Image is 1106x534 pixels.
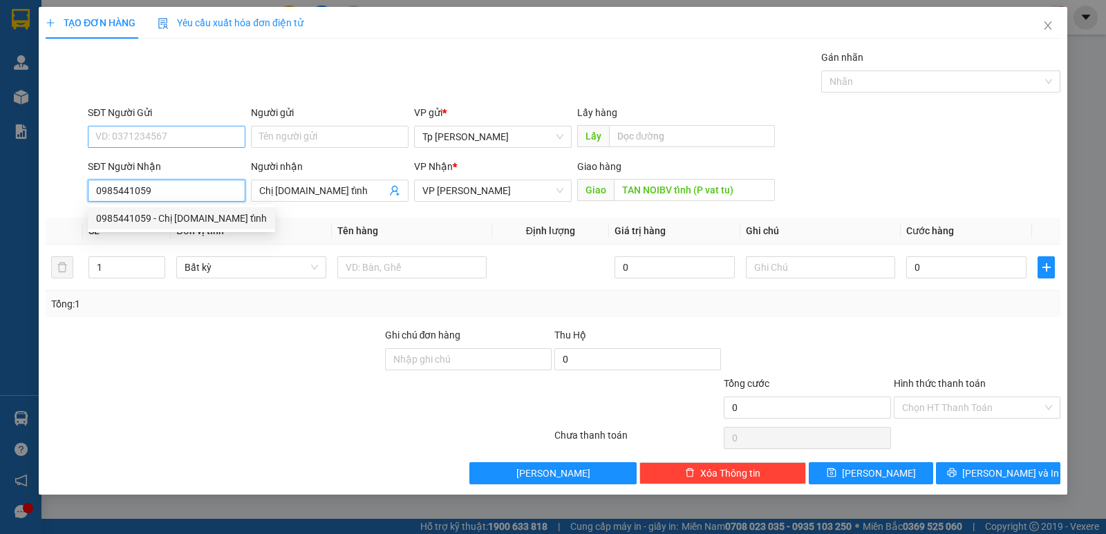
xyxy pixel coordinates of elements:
input: Dọc đường [609,125,776,147]
span: Tổng cước [724,378,769,389]
span: Giá trị hàng [615,225,666,236]
span: VP Phan Rang [422,180,563,201]
button: save[PERSON_NAME] [809,462,933,484]
b: [DOMAIN_NAME] [116,53,190,64]
div: VP gửi [414,105,572,120]
span: [PERSON_NAME] [842,466,916,481]
div: Chưa thanh toán [553,428,722,452]
span: plus [46,18,55,28]
div: Người gửi [251,105,409,120]
div: Tổng: 1 [51,296,428,312]
input: VD: Bàn, Ghế [337,256,487,278]
li: (c) 2017 [116,66,190,83]
span: Giao [577,179,614,201]
button: printer[PERSON_NAME] và In [936,462,1060,484]
span: Lấy hàng [577,107,617,118]
span: Cước hàng [906,225,954,236]
span: [PERSON_NAME] [516,466,590,481]
span: Giao hàng [577,161,621,172]
div: 0985441059 - Chị [DOMAIN_NAME] tỉnh [96,211,267,226]
span: Định lượng [526,225,575,236]
span: [PERSON_NAME] và In [962,466,1059,481]
span: TẠO ĐƠN HÀNG [46,17,135,28]
span: printer [947,468,957,479]
b: [PERSON_NAME] [17,89,78,154]
button: delete [51,256,73,278]
span: plus [1038,262,1054,273]
div: SĐT Người Gửi [88,105,245,120]
span: user-add [389,185,400,196]
span: VP Nhận [414,161,453,172]
button: [PERSON_NAME] [469,462,636,484]
span: delete [685,468,695,479]
label: Hình thức thanh toán [894,378,986,389]
input: Ghi chú đơn hàng [385,348,552,370]
input: Dọc đường [614,179,776,201]
div: 0985441059 - Chị Hoa.BV tỉnh [88,207,275,229]
th: Ghi chú [740,218,901,245]
label: Gán nhãn [821,52,863,63]
input: 0 [615,256,735,278]
label: Ghi chú đơn hàng [385,330,461,341]
span: Bất kỳ [185,257,317,278]
span: Xóa Thông tin [700,466,760,481]
input: Ghi Chú [746,256,895,278]
img: icon [158,18,169,29]
button: deleteXóa Thông tin [639,462,806,484]
span: Tp Hồ Chí Minh [422,126,563,147]
span: Tên hàng [337,225,378,236]
span: Thu Hộ [554,330,586,341]
span: save [827,468,836,479]
span: Yêu cầu xuất hóa đơn điện tử [158,17,303,28]
b: Gửi khách hàng [85,20,137,85]
img: logo.jpg [150,17,183,50]
span: Lấy [577,125,609,147]
button: plus [1038,256,1055,278]
div: Người nhận [251,159,409,174]
div: SĐT Người Nhận [88,159,245,174]
button: Close [1029,7,1067,46]
span: close [1042,20,1053,31]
